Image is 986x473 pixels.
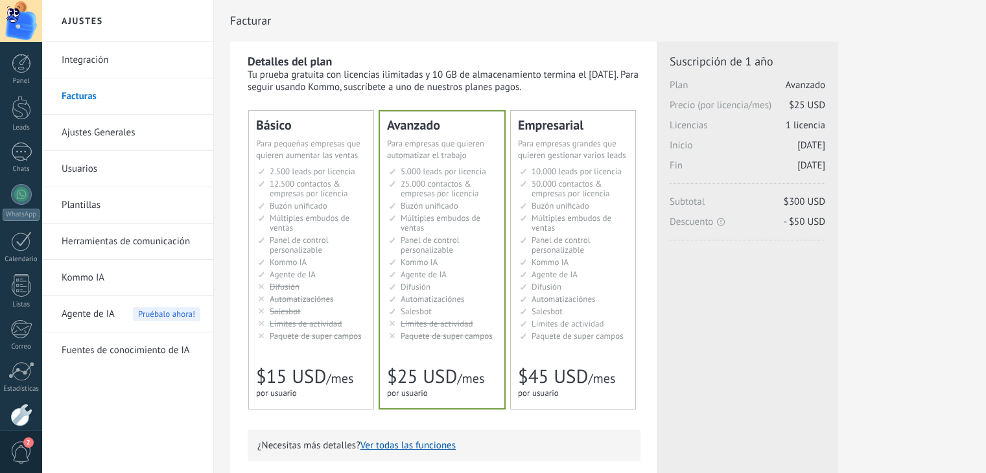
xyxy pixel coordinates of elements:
[401,306,432,317] span: Salesbot
[588,370,615,387] span: /mes
[457,370,484,387] span: /mes
[62,42,200,78] a: Integración
[670,99,825,119] span: Precio (por licencia/mes)
[270,200,327,211] span: Buzón unificado
[42,332,213,368] li: Fuentes de conocimiento de IA
[270,235,329,255] span: Panel de control personalizable
[256,387,297,398] span: por usuario
[401,330,493,341] span: Paquete de super campos
[62,296,115,332] span: Agente de IA
[532,269,578,280] span: Agente de IA
[62,332,200,369] a: Fuentes de conocimiento de IA
[42,224,213,260] li: Herramientas de comunicación
[326,370,353,387] span: /mes
[670,79,825,99] span: Plan
[532,318,604,329] span: Límites de actividad
[62,78,200,115] a: Facturas
[257,439,631,452] p: ¿Necesitas más detalles?
[270,330,362,341] span: Paquete de super campos
[42,296,213,332] li: Agente de IA
[256,364,326,389] span: $15 USD
[270,166,355,177] span: 2.500 leads por licencia
[532,281,561,292] span: Difusión
[401,294,465,305] span: Automatizaciónes
[3,124,40,132] div: Leads
[248,69,640,93] div: Tu prueba gratuita con licencias ilimitadas y 10 GB de almacenamiento termina el [DATE]. Para seg...
[401,200,458,211] span: Buzón unificado
[133,307,200,321] span: Pruébalo ahora!
[62,224,200,260] a: Herramientas de comunicación
[42,115,213,151] li: Ajustes Generales
[401,257,438,268] span: Kommo IA
[230,14,271,27] span: Facturar
[42,42,213,78] li: Integración
[42,260,213,296] li: Kommo IA
[401,269,447,280] span: Agente de IA
[401,235,460,255] span: Panel de control personalizable
[532,213,611,233] span: Múltiples embudos de ventas
[62,115,200,151] a: Ajustes Generales
[786,119,825,132] span: 1 licencia
[3,77,40,86] div: Panel
[42,151,213,187] li: Usuarios
[256,138,360,161] span: Para pequeñas empresas que quieren aumentar las ventas
[3,301,40,309] div: Listas
[62,260,200,296] a: Kommo IA
[23,437,34,448] span: 2
[270,294,334,305] span: Automatizaciónes
[270,281,299,292] span: Difusión
[518,387,559,398] span: por usuario
[270,178,347,199] span: 12.500 contactos & empresas por licencia
[532,200,589,211] span: Buzón unificado
[670,216,825,228] span: Descuento
[518,138,626,161] span: Para empresas grandes que quieren gestionar varios leads
[387,119,497,132] div: Avanzado
[270,257,307,268] span: Kommo IA
[401,281,430,292] span: Difusión
[3,255,40,264] div: Calendario
[3,209,40,221] div: WhatsApp
[3,385,40,393] div: Estadísticas
[532,330,624,341] span: Paquete de super campos
[532,294,596,305] span: Automatizaciónes
[518,119,628,132] div: Empresarial
[670,196,825,216] span: Subtotal
[784,196,825,208] span: $300 USD
[532,257,569,268] span: Kommo IA
[62,187,200,224] a: Plantillas
[3,343,40,351] div: Correo
[270,306,301,317] span: Salesbot
[532,235,591,255] span: Panel de control personalizable
[401,178,478,199] span: 25.000 contactos & empresas por licencia
[3,165,40,174] div: Chats
[670,119,825,139] span: Licencias
[401,213,480,233] span: Múltiples embudos de ventas
[670,139,825,159] span: Inicio
[62,296,200,332] a: Agente de IA Pruébalo ahora!
[270,213,349,233] span: Múltiples embudos de ventas
[786,79,825,91] span: Avanzado
[42,78,213,115] li: Facturas
[797,159,825,172] span: [DATE]
[387,138,484,161] span: Para empresas que quieren automatizar el trabajo
[387,387,428,398] span: por usuario
[256,119,366,132] div: Básico
[797,139,825,152] span: [DATE]
[532,306,563,317] span: Salesbot
[532,178,609,199] span: 50.000 contactos & empresas por licencia
[270,269,316,280] span: Agente de IA
[532,166,622,177] span: 10.000 leads por licencia
[360,439,456,452] button: Ver todas las funciones
[62,151,200,187] a: Usuarios
[270,318,342,329] span: Límites de actividad
[789,99,825,111] span: $25 USD
[784,216,825,228] span: - $50 USD
[518,364,588,389] span: $45 USD
[387,364,457,389] span: $25 USD
[401,318,473,329] span: Límites de actividad
[248,54,332,69] b: Detalles del plan
[42,187,213,224] li: Plantillas
[401,166,486,177] span: 5.000 leads por licencia
[670,54,825,69] span: Suscripción de 1 año
[670,159,825,179] span: Fin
